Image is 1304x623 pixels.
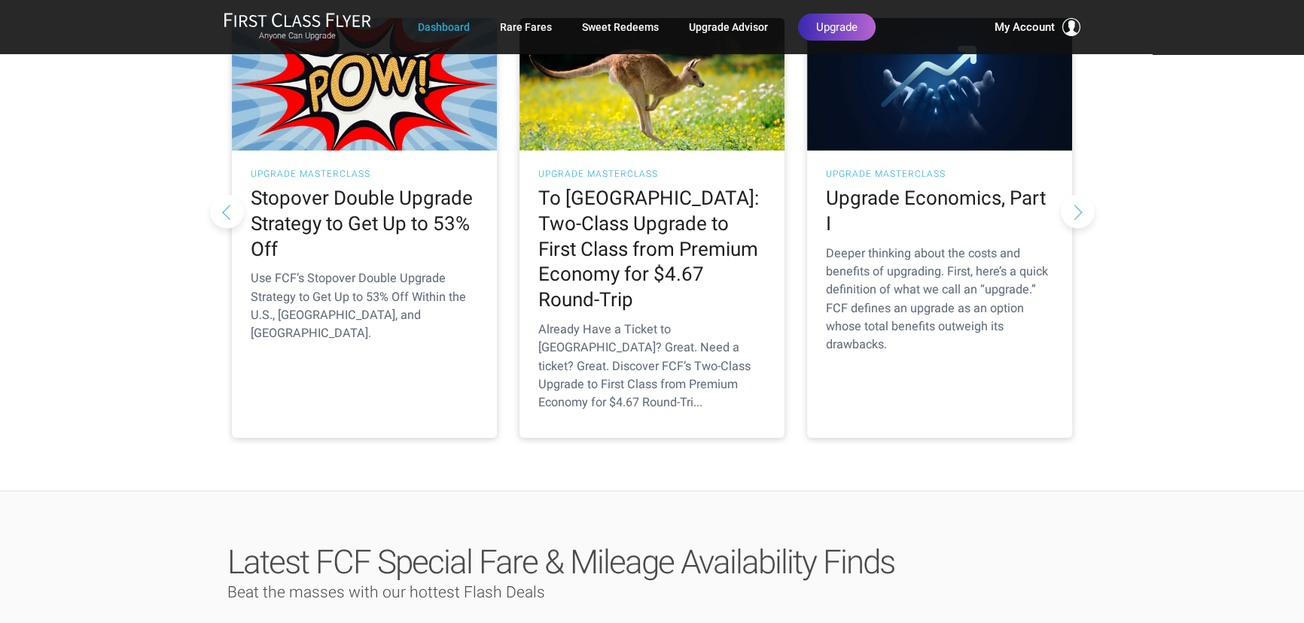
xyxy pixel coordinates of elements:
a: Rare Fares [500,14,552,41]
a: Dashboard [418,14,470,41]
img: First Class Flyer [224,12,371,28]
p: Already Have a Ticket to [GEOGRAPHIC_DATA]? Great. Need a ticket? Great. Discover FCF’s Two-Class... [538,321,766,412]
a: Sweet Redeems [582,14,659,41]
h2: Stopover Double Upgrade Strategy to Get Up to 53% Off [251,186,478,262]
h3: UPGRADE MASTERCLASS [826,169,1053,178]
a: Upgrade [798,14,876,41]
p: Use FCF’s Stopover Double Upgrade Strategy to Get Up to 53% Off Within the U.S., [GEOGRAPHIC_DATA... [251,269,478,342]
a: UPGRADE MASTERCLASS Stopover Double Upgrade Strategy to Get Up to 53% Off Use FCF’s Stopover Doub... [232,18,497,438]
button: Next slide [1061,194,1095,228]
a: UPGRADE MASTERCLASS To [GEOGRAPHIC_DATA]: Two-Class Upgrade to First Class from Premium Economy f... [519,18,785,438]
a: Upgrade Advisor [689,14,768,41]
button: My Account [995,18,1080,36]
a: First Class FlyerAnyone Can Upgrade [224,12,371,42]
small: Anyone Can Upgrade [224,31,371,41]
a: UPGRADE MASTERCLASS Upgrade Economics, Part I Deeper thinking about the costs and benefits of upg... [807,18,1072,438]
span: Latest FCF Special Fare & Mileage Availability Finds [227,542,894,582]
h3: UPGRADE MASTERCLASS [538,169,766,178]
h2: To [GEOGRAPHIC_DATA]: Two-Class Upgrade to First Class from Premium Economy for $4.67 Round-Trip [538,186,766,313]
h2: Upgrade Economics, Part I [826,186,1053,237]
span: Beat the masses with our hottest Flash Deals [227,583,545,601]
span: My Account [995,18,1055,36]
button: Previous slide [210,194,244,228]
p: Deeper thinking about the costs and benefits of upgrading. First, here’s a quick definition of wh... [826,245,1053,354]
h3: UPGRADE MASTERCLASS [251,169,478,178]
